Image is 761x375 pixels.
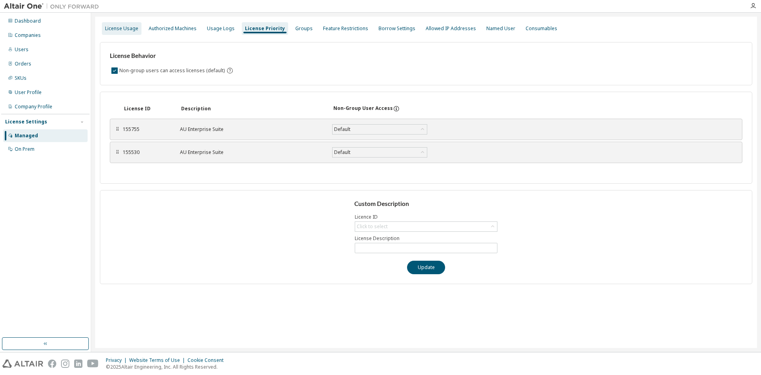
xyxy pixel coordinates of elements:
[48,360,56,368] img: facebook.svg
[15,146,34,152] div: On Prem
[15,104,52,110] div: Company Profile
[110,52,232,60] h3: License Behavior
[15,32,41,38] div: Companies
[119,66,226,75] label: Non-group users can access licenses (default)
[357,223,388,230] div: Click to select
[15,46,29,53] div: Users
[426,25,476,32] div: Allowed IP Addresses
[15,89,42,96] div: User Profile
[123,149,170,156] div: 155530
[181,106,324,112] div: Description
[333,148,352,157] div: Default
[187,357,228,363] div: Cookie Consent
[5,119,47,125] div: License Settings
[87,360,99,368] img: youtube.svg
[323,25,368,32] div: Feature Restrictions
[355,235,497,242] label: License Description
[149,25,197,32] div: Authorized Machines
[354,200,498,208] h3: Custom Description
[333,148,427,157] div: Default
[2,360,43,368] img: altair_logo.svg
[129,357,187,363] div: Website Terms of Use
[106,363,228,370] p: © 2025 Altair Engineering, Inc. All Rights Reserved.
[295,25,313,32] div: Groups
[180,126,323,133] div: AU Enterprise Suite
[333,105,393,112] div: Non-Group User Access
[4,2,103,10] img: Altair One
[245,25,285,32] div: License Priority
[15,75,27,81] div: SKUs
[115,149,120,156] div: ⠿
[226,67,233,74] svg: By default any user not assigned to any group can access any license. Turn this setting off to di...
[207,25,235,32] div: Usage Logs
[379,25,415,32] div: Borrow Settings
[333,125,352,134] div: Default
[115,126,120,133] div: ⠿
[74,360,82,368] img: linkedin.svg
[180,149,323,156] div: AU Enterprise Suite
[106,357,129,363] div: Privacy
[105,25,138,32] div: License Usage
[486,25,515,32] div: Named User
[61,360,69,368] img: instagram.svg
[526,25,557,32] div: Consumables
[355,214,497,220] label: Licence ID
[15,133,38,139] div: Managed
[407,261,445,274] button: Update
[355,222,497,231] div: Click to select
[124,106,172,112] div: License ID
[123,126,170,133] div: 155755
[15,18,41,24] div: Dashboard
[333,125,427,134] div: Default
[15,61,31,67] div: Orders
